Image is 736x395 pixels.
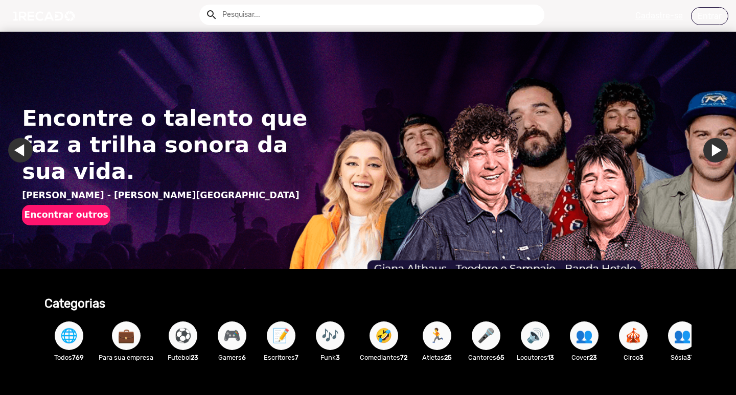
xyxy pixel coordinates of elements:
a: Ir para o último slide [8,138,33,162]
p: Atletas [418,353,456,362]
u: Cadastre-se [635,11,683,20]
p: Locutores [516,353,555,362]
b: 65 [496,354,504,361]
p: Gamers [213,353,251,362]
p: Futebol [164,353,202,362]
b: 769 [72,354,84,361]
b: 7 [295,354,298,361]
b: 25 [444,354,452,361]
button: 🤣 [370,321,398,350]
button: 🎮 [218,321,246,350]
p: Todos [50,353,88,362]
span: 🎤 [477,321,495,350]
p: Sósia [663,353,702,362]
button: ⚽ [169,321,197,350]
button: 🌐 [55,321,83,350]
b: 72 [400,354,407,361]
p: Cover [565,353,604,362]
button: 🎶 [316,321,344,350]
p: Circo [614,353,653,362]
b: 6 [242,354,246,361]
span: 📝 [272,321,290,350]
b: 13 [547,354,554,361]
p: Cantores [467,353,505,362]
button: Encontrar outros [22,205,110,225]
b: 23 [191,354,198,361]
span: ⚽ [174,321,192,350]
button: 🎤 [472,321,500,350]
p: Funk [311,353,350,362]
span: 🏃 [428,321,446,350]
span: 💼 [118,321,135,350]
span: 🎶 [321,321,339,350]
mat-icon: Example home icon [205,9,218,21]
button: 🔊 [521,321,549,350]
span: 👥 [674,321,691,350]
b: 3 [336,354,340,361]
p: [PERSON_NAME] - [PERSON_NAME][GEOGRAPHIC_DATA] [22,189,316,202]
span: 🤣 [375,321,393,350]
b: 3 [639,354,643,361]
p: Para sua empresa [99,353,153,362]
button: 🎪 [619,321,648,350]
button: 👥 [668,321,697,350]
span: 👥 [576,321,593,350]
p: Comediantes [360,353,407,362]
button: 🏃 [423,321,451,350]
span: 🌐 [60,321,78,350]
button: Example home icon [202,5,220,23]
span: 🎮 [223,321,241,350]
b: Categorias [44,296,105,311]
b: 37 [687,354,695,361]
a: Entrar [691,7,728,25]
span: 🎪 [625,321,642,350]
button: 📝 [267,321,295,350]
button: 👥 [570,321,599,350]
input: Pesquisar... [215,5,544,25]
span: 🔊 [526,321,544,350]
b: 23 [589,354,597,361]
h1: Encontre o talento que faz a trilha sonora da sua vida. [22,105,316,185]
a: Ir para o próximo slide [703,138,728,162]
button: 💼 [112,321,141,350]
p: Escritores [262,353,301,362]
